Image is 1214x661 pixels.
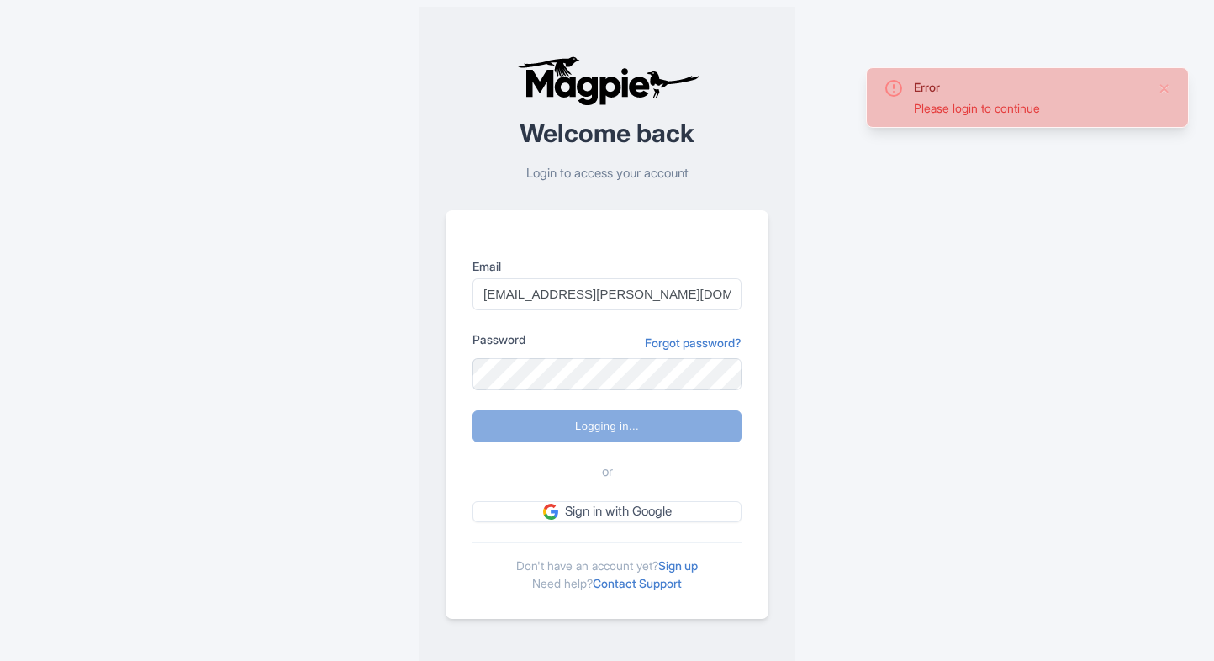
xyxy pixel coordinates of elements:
[472,542,742,592] div: Don't have an account yet? Need help?
[914,78,1144,96] div: Error
[446,164,768,183] p: Login to access your account
[472,278,742,310] input: you@example.com
[472,410,742,442] input: Logging in...
[914,99,1144,117] div: Please login to continue
[602,463,613,482] span: or
[446,119,768,147] h2: Welcome back
[645,334,742,352] a: Forgot password?
[658,558,698,573] a: Sign up
[472,257,742,275] label: Email
[472,330,525,348] label: Password
[543,504,558,519] img: google.svg
[513,56,702,106] img: logo-ab69f6fb50320c5b225c76a69d11143b.png
[472,501,742,522] a: Sign in with Google
[1158,78,1171,98] button: Close
[593,576,682,590] a: Contact Support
